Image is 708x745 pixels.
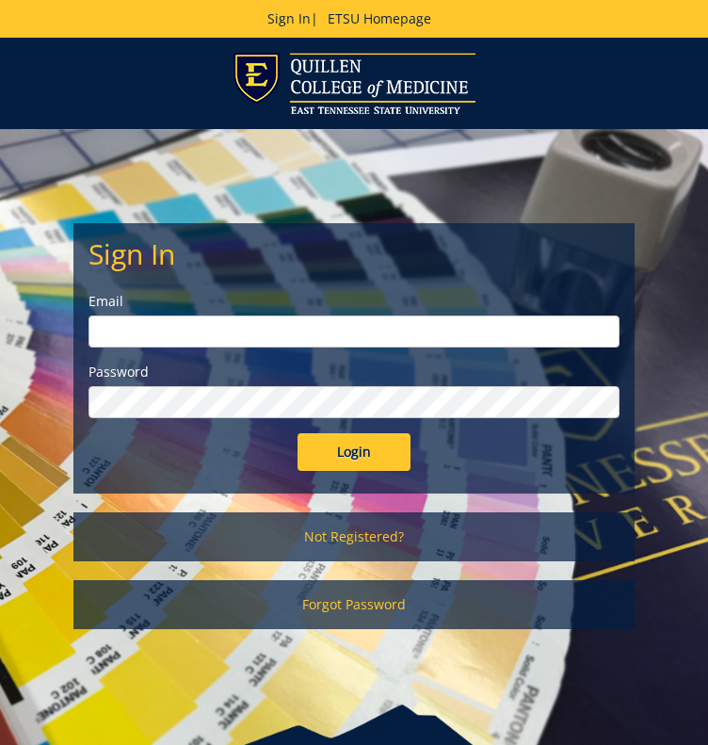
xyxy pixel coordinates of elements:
[233,53,475,114] img: ETSU logo
[73,9,636,28] p: |
[88,292,620,311] label: Email
[318,9,441,27] a: ETSU Homepage
[73,512,636,561] a: Not Registered?
[88,363,620,381] label: Password
[267,9,311,27] a: Sign In
[73,580,636,629] a: Forgot Password
[88,238,620,269] h2: Sign In
[298,433,410,471] input: Login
